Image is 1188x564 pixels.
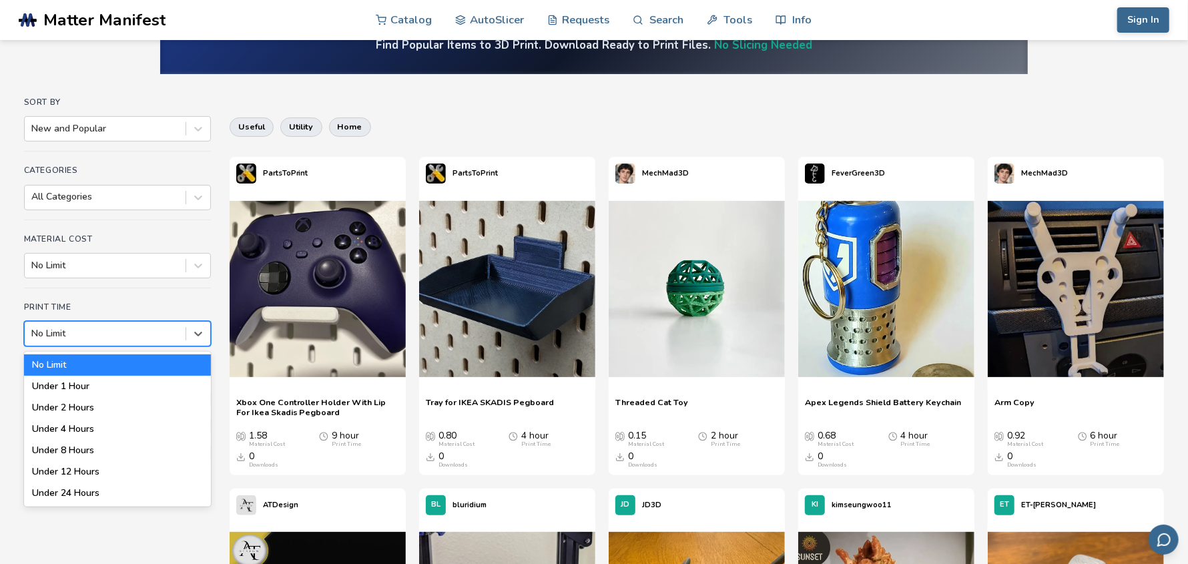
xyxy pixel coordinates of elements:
h4: Print Time [24,302,211,312]
span: Downloads [426,451,435,462]
span: Average Cost [426,431,435,441]
img: ATDesign's profile [236,495,256,515]
h4: Sort By [24,97,211,107]
span: Average Print Time [319,431,328,441]
span: ET [1000,501,1009,509]
div: 0.80 [438,431,475,448]
span: Matter Manifest [43,11,166,29]
button: useful [230,117,274,136]
h4: Material Cost [24,234,211,244]
p: PartsToPrint [453,166,498,180]
span: KI [812,501,818,509]
div: Downloads [249,462,278,469]
img: FeverGreen3D's profile [805,164,825,184]
span: Average Cost [805,431,814,441]
div: Print Time [332,441,361,448]
div: Material Cost [438,441,475,448]
input: No Limit [31,260,34,271]
img: MechMad3D's profile [615,164,635,184]
span: Downloads [994,451,1004,462]
span: Downloads [236,451,246,462]
div: Under 12 Hours [24,461,211,483]
img: PartsToPrint's profile [426,164,446,184]
button: utility [280,117,322,136]
div: Material Cost [1007,441,1043,448]
div: Print Time [711,441,740,448]
div: 0 [249,451,278,469]
a: Threaded Cat Toy [615,397,688,417]
div: Material Cost [249,441,285,448]
input: New and Popular [31,123,34,134]
p: MechMad3D [642,166,689,180]
img: MechMad3D's profile [994,164,1014,184]
div: 0 [438,451,468,469]
div: Under 2 Hours [24,397,211,418]
div: 0 [1007,451,1036,469]
div: Downloads [818,462,847,469]
div: Under 4 Hours [24,418,211,440]
span: Average Cost [236,431,246,441]
p: JD3D [642,498,661,512]
div: Material Cost [818,441,854,448]
div: 4 hour [901,431,930,448]
span: BL [431,501,440,509]
div: 0.92 [1007,431,1043,448]
div: Downloads [438,462,468,469]
div: Downloads [628,462,657,469]
a: No Slicing Needed [714,37,812,53]
p: kimseungwoo11 [832,498,892,512]
input: All Categories [31,192,34,202]
div: Material Cost [628,441,664,448]
div: Under 8 Hours [24,440,211,461]
div: 0 [818,451,847,469]
div: Downloads [1007,462,1036,469]
div: Under 1 Hour [24,376,211,397]
a: Xbox One Controller Holder With Lip For Ikea Skadis Pegboard [236,397,399,417]
button: Send feedback via email [1149,525,1179,555]
div: Under 24 Hours [24,483,211,504]
a: MechMad3D's profileMechMad3D [988,157,1075,190]
span: Average Cost [615,431,625,441]
div: Print Time [521,441,551,448]
span: JD [621,501,629,509]
h4: Categories [24,166,211,175]
div: 6 hour [1091,431,1120,448]
div: 1.58 [249,431,285,448]
div: 2 hour [711,431,740,448]
a: Tray for IKEA SKADIS Pegboard [426,397,554,417]
p: MechMad3D [1021,166,1068,180]
a: Arm Copy [994,397,1034,417]
span: Average Print Time [1078,431,1087,441]
a: Apex Legends Shield Battery Keychain [805,397,961,417]
div: 0 [628,451,657,469]
span: Downloads [615,451,625,462]
p: ET-[PERSON_NAME] [1021,498,1096,512]
span: Average Cost [994,431,1004,441]
div: Print Time [1091,441,1120,448]
img: PartsToPrint's profile [236,164,256,184]
input: No LimitNo LimitUnder 1 HourUnder 2 HoursUnder 4 HoursUnder 8 HoursUnder 12 HoursUnder 24 Hours [31,328,34,339]
div: 0.68 [818,431,854,448]
p: ATDesign [263,498,298,512]
span: Average Print Time [698,431,707,441]
p: PartsToPrint [263,166,308,180]
a: MechMad3D's profileMechMad3D [609,157,695,190]
button: home [329,117,371,136]
a: ATDesign's profileATDesign [230,489,305,522]
div: No Limit [24,354,211,376]
span: Average Print Time [509,431,518,441]
div: Print Time [901,441,930,448]
p: FeverGreen3D [832,166,885,180]
span: Average Print Time [888,431,898,441]
p: bluridium [453,498,487,512]
a: PartsToPrint's profilePartsToPrint [230,157,315,190]
h4: Find Popular Items to 3D Print. Download Ready to Print Files. [376,37,812,53]
div: 4 hour [521,431,551,448]
span: Downloads [805,451,814,462]
button: Sign In [1117,7,1169,33]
